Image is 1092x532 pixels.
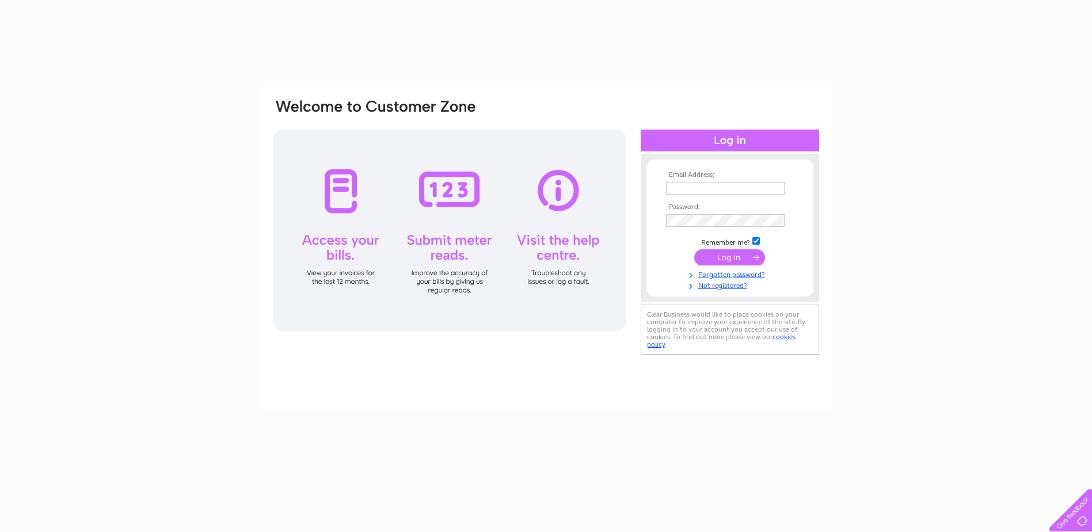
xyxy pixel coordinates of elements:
[663,171,797,179] th: Email Address:
[694,249,765,265] input: Submit
[641,305,819,355] div: Clear Business would like to place cookies on your computer to improve your experience of the sit...
[663,203,797,211] th: Password:
[666,279,797,290] a: Not registered?
[663,235,797,247] td: Remember me?
[666,268,797,279] a: Forgotten password?
[647,333,796,348] a: cookies policy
